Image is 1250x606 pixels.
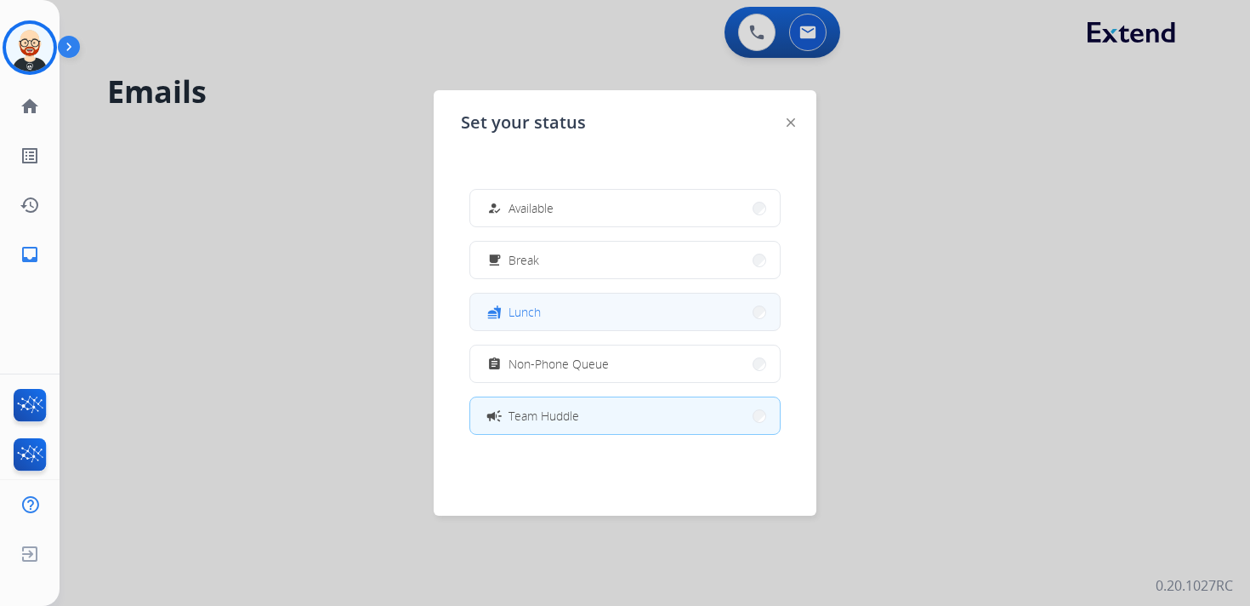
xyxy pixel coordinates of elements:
[470,397,780,434] button: Team Huddle
[20,96,40,117] mat-icon: home
[6,24,54,71] img: avatar
[1156,575,1233,596] p: 0.20.1027RC
[487,201,502,215] mat-icon: how_to_reg
[20,195,40,215] mat-icon: history
[509,199,554,217] span: Available
[509,407,579,425] span: Team Huddle
[487,253,502,267] mat-icon: free_breakfast
[509,303,541,321] span: Lunch
[470,242,780,278] button: Break
[470,346,780,382] button: Non-Phone Queue
[509,355,609,373] span: Non-Phone Queue
[487,305,502,319] mat-icon: fastfood
[20,146,40,166] mat-icon: list_alt
[470,294,780,330] button: Lunch
[486,407,503,424] mat-icon: campaign
[470,190,780,226] button: Available
[787,118,795,127] img: close-button
[509,251,539,269] span: Break
[20,244,40,265] mat-icon: inbox
[461,111,586,134] span: Set your status
[487,357,502,371] mat-icon: assignment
